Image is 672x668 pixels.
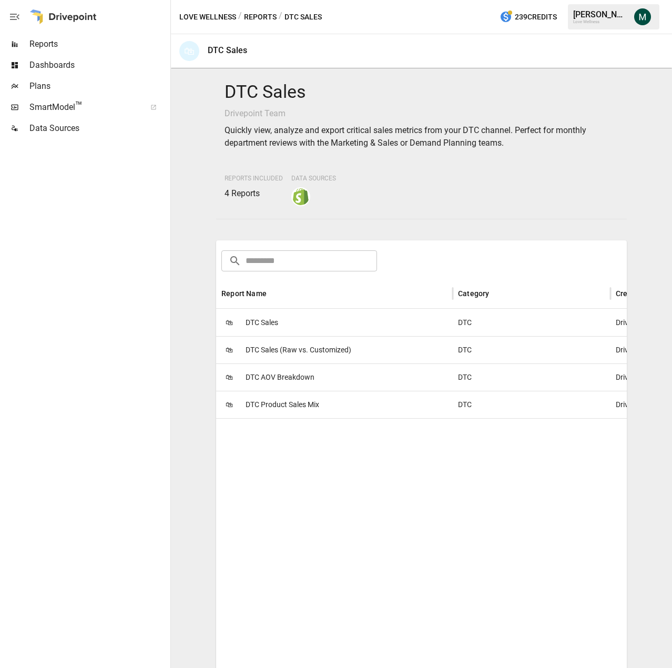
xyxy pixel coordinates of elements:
span: 🛍 [221,397,237,412]
button: Sort [490,286,505,301]
span: 🛍 [221,342,237,358]
p: 4 Reports [225,187,283,200]
span: DTC Product Sales Mix [246,391,319,418]
div: Created By [616,289,654,298]
p: Drivepoint Team [225,107,618,120]
div: Love Wellness [573,19,628,24]
span: 🛍 [221,315,237,330]
img: shopify [292,188,309,205]
span: Reports [29,38,168,50]
button: Michael Cormack [628,2,657,32]
img: Michael Cormack [634,8,651,25]
div: DTC [453,363,610,391]
button: 239Credits [495,7,561,27]
button: Sort [268,286,282,301]
div: DTC [453,336,610,363]
div: DTC [453,309,610,336]
span: Dashboards [29,59,168,72]
button: Reports [244,11,277,24]
div: 🛍 [179,41,199,61]
div: / [238,11,242,24]
span: DTC Sales (Raw vs. Customized) [246,337,351,363]
span: DTC Sales [246,309,278,336]
h4: DTC Sales [225,81,618,103]
span: 🛍 [221,369,237,385]
span: Data Sources [291,175,336,182]
div: [PERSON_NAME] [573,9,628,19]
button: Love Wellness [179,11,236,24]
div: / [279,11,282,24]
span: 239 Credits [515,11,557,24]
span: Reports Included [225,175,283,182]
p: Quickly view, analyze and export critical sales metrics from your DTC channel. Perfect for monthl... [225,124,618,149]
div: DTC [453,391,610,418]
span: Data Sources [29,122,168,135]
span: DTC AOV Breakdown [246,364,314,391]
span: SmartModel [29,101,139,114]
span: ™ [75,99,83,113]
span: Plans [29,80,168,93]
div: Category [458,289,489,298]
div: DTC Sales [208,45,247,55]
div: Report Name [221,289,267,298]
